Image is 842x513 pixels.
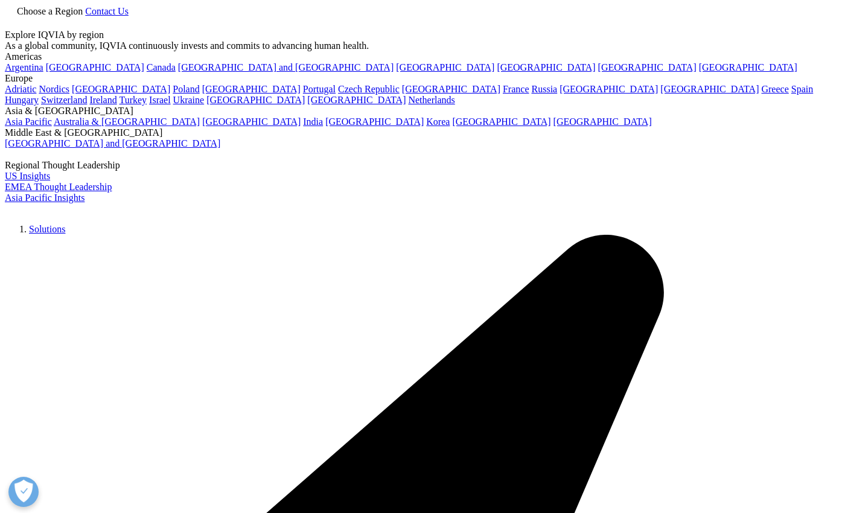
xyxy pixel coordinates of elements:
[5,116,52,127] a: Asia Pacific
[173,95,205,105] a: Ukraine
[5,51,837,62] div: Americas
[5,40,837,51] div: As a global community, IQVIA continuously invests and commits to advancing human health.
[46,62,144,72] a: [GEOGRAPHIC_DATA]
[147,62,176,72] a: Canada
[5,30,837,40] div: Explore IQVIA by region
[699,62,797,72] a: [GEOGRAPHIC_DATA]
[660,84,759,94] a: [GEOGRAPHIC_DATA]
[29,224,65,234] a: Solutions
[503,84,529,94] a: France
[5,171,50,181] a: US Insights
[178,62,394,72] a: [GEOGRAPHIC_DATA] and [GEOGRAPHIC_DATA]
[39,84,69,94] a: Nordics
[396,62,494,72] a: [GEOGRAPHIC_DATA]
[5,73,837,84] div: Europe
[553,116,652,127] a: [GEOGRAPHIC_DATA]
[5,62,43,72] a: Argentina
[5,127,837,138] div: Middle East & [GEOGRAPHIC_DATA]
[72,84,170,94] a: [GEOGRAPHIC_DATA]
[5,160,837,171] div: Regional Thought Leadership
[303,84,336,94] a: Portugal
[149,95,171,105] a: Israel
[5,193,85,203] a: Asia Pacific Insights
[202,116,301,127] a: [GEOGRAPHIC_DATA]
[8,477,39,507] button: Open Preferences
[303,116,323,127] a: India
[402,84,500,94] a: [GEOGRAPHIC_DATA]
[338,84,400,94] a: Czech Republic
[452,116,550,127] a: [GEOGRAPHIC_DATA]
[426,116,450,127] a: Korea
[54,116,200,127] a: Australia & [GEOGRAPHIC_DATA]
[173,84,199,94] a: Poland
[497,62,595,72] a: [GEOGRAPHIC_DATA]
[206,95,305,105] a: [GEOGRAPHIC_DATA]
[791,84,813,94] a: Spain
[5,84,36,94] a: Adriatic
[532,84,558,94] a: Russia
[560,84,658,94] a: [GEOGRAPHIC_DATA]
[119,95,147,105] a: Turkey
[307,95,406,105] a: [GEOGRAPHIC_DATA]
[5,95,39,105] a: Hungary
[598,62,697,72] a: [GEOGRAPHIC_DATA]
[17,6,83,16] span: Choose a Region
[202,84,301,94] a: [GEOGRAPHIC_DATA]
[5,138,220,148] a: [GEOGRAPHIC_DATA] and [GEOGRAPHIC_DATA]
[325,116,424,127] a: [GEOGRAPHIC_DATA]
[5,106,837,116] div: Asia & [GEOGRAPHIC_DATA]
[85,6,129,16] a: Contact Us
[89,95,116,105] a: Ireland
[408,95,454,105] a: Netherlands
[761,84,788,94] a: Greece
[5,182,112,192] a: EMEA Thought Leadership
[41,95,87,105] a: Switzerland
